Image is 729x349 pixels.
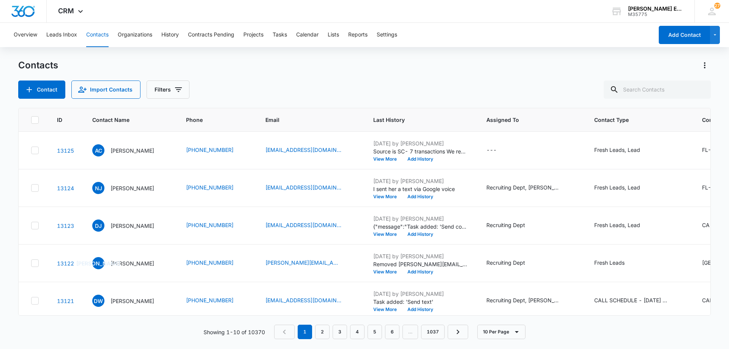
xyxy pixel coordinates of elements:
[161,23,179,47] button: History
[110,184,154,192] p: [PERSON_NAME]
[186,221,247,230] div: Phone - (909) 227-5967 - Select to Edit Field
[486,221,525,229] div: Recruiting Dept
[373,260,468,268] p: Removed [PERSON_NAME][EMAIL_ADDRESS][PERSON_NAME][DOMAIN_NAME] from the email marketing list, 'Cu...
[328,23,339,47] button: Lists
[421,325,445,339] a: Page 1037
[315,325,330,339] a: Page 2
[594,296,684,305] div: Contact Type - CALL SCHEDULE - DEC 2024 - TYPE, Fresh Leads, Lead - Select to Edit Field
[486,116,565,124] span: Assigned To
[402,194,439,199] button: Add History
[402,270,439,274] button: Add History
[373,147,468,155] p: Source is SC- 7 transactions We reached out to him sometime in [DATE] [PERSON_NAME] sent him an e...
[186,296,247,305] div: Phone - (936) 672-0673 - Select to Edit Field
[118,23,152,47] button: Organizations
[186,259,234,267] a: [PHONE_NUMBER]
[265,296,355,305] div: Email - dcw197980@gmail.com - Select to Edit Field
[110,259,154,267] p: [PERSON_NAME]
[373,270,402,274] button: View More
[714,3,720,9] span: 27
[186,183,234,191] a: [PHONE_NUMBER]
[373,252,468,260] p: [DATE] by [PERSON_NAME]
[186,296,234,304] a: [PHONE_NUMBER]
[594,221,640,229] div: Fresh Leads, Lead
[486,259,525,267] div: Recruiting Dept
[333,325,347,339] a: Page 3
[385,325,399,339] a: Page 6
[373,157,402,161] button: View More
[373,298,468,306] p: Task added: 'Send text'
[57,147,74,154] a: Navigate to contact details page for Andrew Cope
[92,295,104,307] span: DW
[92,144,104,156] span: AC
[714,3,720,9] div: notifications count
[486,146,510,155] div: Assigned To - - Select to Edit Field
[702,221,720,229] div: CA-04
[265,259,341,267] a: [PERSON_NAME][EMAIL_ADDRESS][PERSON_NAME][DOMAIN_NAME]
[58,7,74,15] span: CRM
[186,221,234,229] a: [PHONE_NUMBER]
[243,23,264,47] button: Projects
[659,26,710,44] button: Add Contact
[486,221,539,230] div: Assigned To - Recruiting Dept - Select to Edit Field
[265,116,344,124] span: Email
[373,290,468,298] p: [DATE] by [PERSON_NAME]
[373,307,402,312] button: View More
[14,23,37,47] button: Overview
[628,6,683,12] div: account name
[594,116,673,124] span: Contact Type
[265,296,341,304] a: [EMAIL_ADDRESS][DOMAIN_NAME]
[265,146,341,154] a: [EMAIL_ADDRESS][DOMAIN_NAME]
[265,221,341,229] a: [EMAIL_ADDRESS][DOMAIN_NAME]
[373,223,468,231] p: {"message":"Task added: 'Send contract, email and after contrcat message for spam folder '","link...
[594,183,654,193] div: Contact Type - Fresh Leads, Lead - Select to Edit Field
[57,116,63,124] span: ID
[373,139,468,147] p: [DATE] by [PERSON_NAME]
[110,147,154,155] p: [PERSON_NAME]
[92,182,168,194] div: Contact Name - Natacha Jean - Select to Edit Field
[57,185,74,191] a: Navigate to contact details page for Natacha Jean
[92,144,168,156] div: Contact Name - Andrew Cope - Select to Edit Field
[296,23,319,47] button: Calendar
[594,259,625,267] div: Fresh Leads
[92,220,104,232] span: DJ
[594,221,654,230] div: Contact Type - Fresh Leads, Lead - Select to Edit Field
[71,81,140,99] button: Import Contacts
[628,12,683,17] div: account id
[373,194,402,199] button: View More
[373,215,468,223] p: [DATE] by [PERSON_NAME]
[594,259,638,268] div: Contact Type - Fresh Leads - Select to Edit Field
[265,183,341,191] a: [EMAIL_ADDRESS][DOMAIN_NAME]
[265,146,355,155] div: Email - andrewcope.1@gmail.com - Select to Edit Field
[265,259,355,268] div: Email - jessica.attocknie@kw.com - Select to Edit Field
[699,59,711,71] button: Actions
[188,23,234,47] button: Contracts Pending
[18,81,65,99] button: Add Contact
[368,325,382,339] a: Page 5
[594,146,654,155] div: Contact Type - Fresh Leads, Lead - Select to Edit Field
[110,297,154,305] p: [PERSON_NAME]
[373,232,402,237] button: View More
[373,185,468,193] p: I sent her a text via Google voice
[92,295,168,307] div: Contact Name - Derek Ward - Select to Edit Field
[477,325,525,339] button: 10 Per Page
[274,325,468,339] nav: Pagination
[46,23,77,47] button: Leads Inbox
[186,183,247,193] div: Phone - (786) 712-6116 - Select to Edit Field
[448,325,468,339] a: Next Page
[265,221,355,230] div: Email - djackson4realestate@gmail.com - Select to Edit Field
[92,257,168,269] div: Contact Name - Jessica Attocknie - Select to Edit Field
[92,220,168,232] div: Contact Name - Danessa Jackson - Select to Edit Field
[57,260,74,267] a: Navigate to contact details page for Jessica Attocknie
[486,296,576,305] div: Assigned To - Recruiting Dept, Sandy Lynch - Select to Edit Field
[204,328,265,336] p: Showing 1-10 of 10370
[486,146,497,155] div: ---
[92,116,157,124] span: Contact Name
[402,307,439,312] button: Add History
[594,183,640,191] div: Fresh Leads, Lead
[186,259,247,268] div: Phone - (281) 635-2394 - Select to Edit Field
[486,296,562,304] div: Recruiting Dept, [PERSON_NAME]
[373,177,468,185] p: [DATE] by [PERSON_NAME]
[18,60,58,71] h1: Contacts
[702,183,718,191] div: FL-01
[92,182,104,194] span: NJ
